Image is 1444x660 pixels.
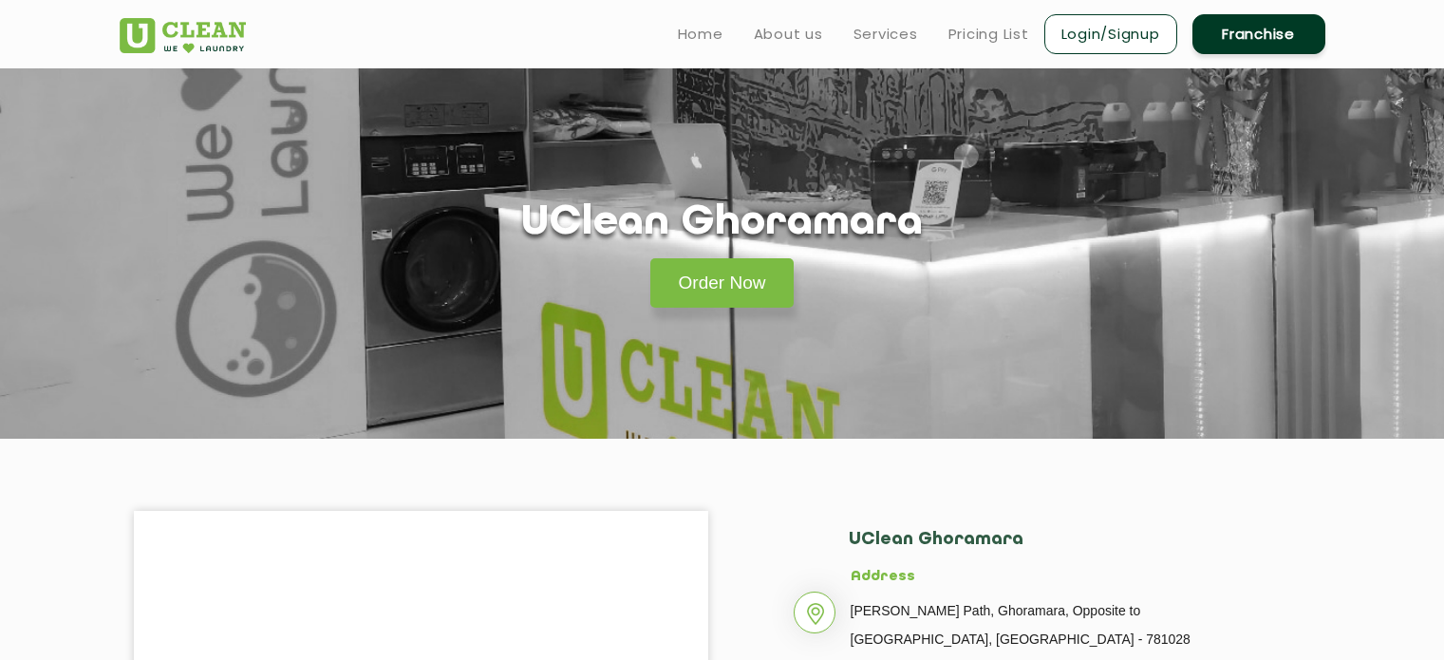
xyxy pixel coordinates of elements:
a: Pricing List [948,23,1029,46]
h5: Address [851,569,1254,586]
a: Order Now [650,258,795,308]
p: [PERSON_NAME] Path, Ghoramara, Opposite to [GEOGRAPHIC_DATA], [GEOGRAPHIC_DATA] - 781028 [851,596,1254,653]
a: About us [754,23,823,46]
img: UClean Laundry and Dry Cleaning [120,18,246,53]
h1: UClean Ghoramara [521,199,923,248]
a: Home [678,23,723,46]
a: Franchise [1192,14,1325,54]
a: Login/Signup [1044,14,1177,54]
h2: UClean Ghoramara [849,530,1254,569]
a: Services [853,23,918,46]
